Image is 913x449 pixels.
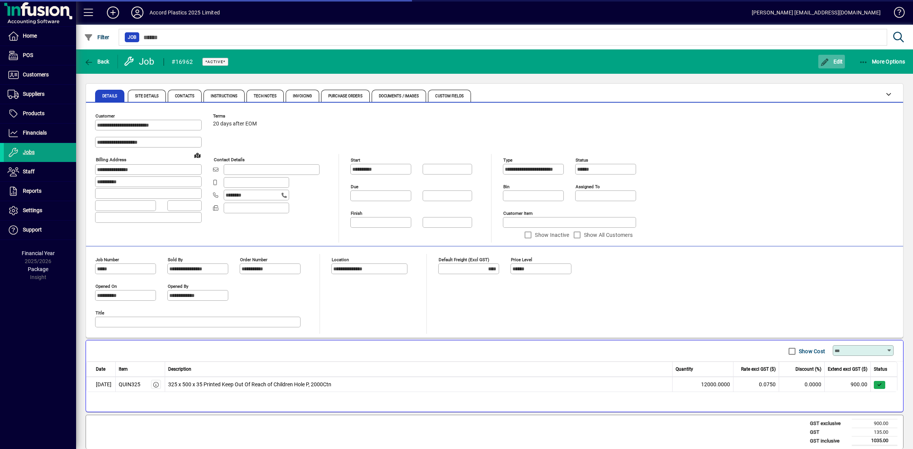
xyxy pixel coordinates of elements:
a: Support [4,221,76,240]
button: Back [82,55,111,68]
mat-label: Location [332,257,349,262]
span: Suppliers [23,91,45,97]
span: Contacts [175,94,194,98]
td: 900.00 [825,377,871,392]
span: Rate excl GST ($) [741,366,776,373]
a: Settings [4,201,76,220]
span: Financial Year [22,250,55,256]
span: Details [102,94,117,98]
td: 900.00 [852,419,897,428]
span: Quantity [676,366,693,373]
span: Site Details [135,94,159,98]
button: Filter [82,30,111,44]
span: Home [23,33,37,39]
span: Item [119,366,128,373]
mat-label: Bin [503,184,509,189]
span: Settings [23,207,42,213]
span: Instructions [211,94,237,98]
span: Terms [213,114,259,119]
span: Package [28,266,48,272]
mat-label: Type [503,157,512,163]
div: Job [124,56,156,68]
span: Staff [23,168,35,175]
mat-label: Start [351,157,360,163]
td: GST exclusive [806,419,852,428]
div: QUIN325 [119,381,140,389]
span: Discount (%) [795,366,821,373]
span: Invoicing [293,94,312,98]
app-page-header-button: Back [76,55,118,68]
td: 1035.00 [852,436,897,446]
a: Home [4,27,76,46]
td: GST inclusive [806,436,852,446]
span: More Options [859,59,905,65]
div: [PERSON_NAME] [EMAIL_ADDRESS][DOMAIN_NAME] [752,6,881,19]
a: Customers [4,65,76,84]
span: 12000.0000 [701,381,730,389]
div: Accord Plastics 2025 Limited [150,6,220,19]
span: 20 days after EOM [213,121,257,127]
mat-label: Job number [95,257,119,262]
span: Filter [84,34,110,40]
button: Add [101,6,125,19]
span: Documents / Images [379,94,419,98]
span: Custom Fields [435,94,463,98]
span: Edit [820,59,843,65]
mat-label: Due [351,184,358,189]
label: Show Cost [797,347,825,355]
span: Tech Notes [254,94,277,98]
mat-label: Customer [95,113,115,119]
mat-label: Price Level [511,257,532,262]
mat-label: Order number [240,257,267,262]
a: POS [4,46,76,65]
span: Products [23,110,45,116]
mat-label: Status [576,157,588,163]
a: Staff [4,162,76,181]
span: Purchase Orders [328,94,363,98]
a: Financials [4,124,76,143]
td: 135.00 [852,428,897,436]
a: Suppliers [4,85,76,104]
span: Customers [23,71,49,78]
td: 0.0000 [779,377,825,392]
mat-label: Opened On [95,284,117,289]
td: 0.0750 [733,377,779,392]
span: Financials [23,130,47,136]
mat-label: Customer Item [503,211,533,216]
button: More Options [857,55,907,68]
span: Extend excl GST ($) [828,366,867,373]
mat-label: Title [95,310,104,316]
a: Knowledge Base [888,2,903,26]
span: Date [96,366,105,373]
span: Status [874,366,887,373]
div: #16962 [172,56,193,68]
span: Description [168,366,191,373]
span: Jobs [23,149,35,155]
mat-label: Assigned to [576,184,600,189]
button: Edit [818,55,845,68]
a: Reports [4,182,76,201]
span: Support [23,227,42,233]
button: Profile [125,6,150,19]
td: GST [806,428,852,436]
mat-label: Default Freight (excl GST) [439,257,489,262]
span: Job [128,33,136,41]
td: 325 x 500 x 35 Printed Keep Out Of Reach of Children Hole P, 2000Ctn [165,377,673,392]
a: View on map [191,149,204,161]
mat-label: Opened by [168,284,188,289]
mat-label: Finish [351,211,362,216]
span: POS [23,52,33,58]
mat-label: Sold by [168,257,183,262]
td: [DATE] [86,377,116,392]
a: Products [4,104,76,123]
span: Reports [23,188,41,194]
span: Back [84,59,110,65]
